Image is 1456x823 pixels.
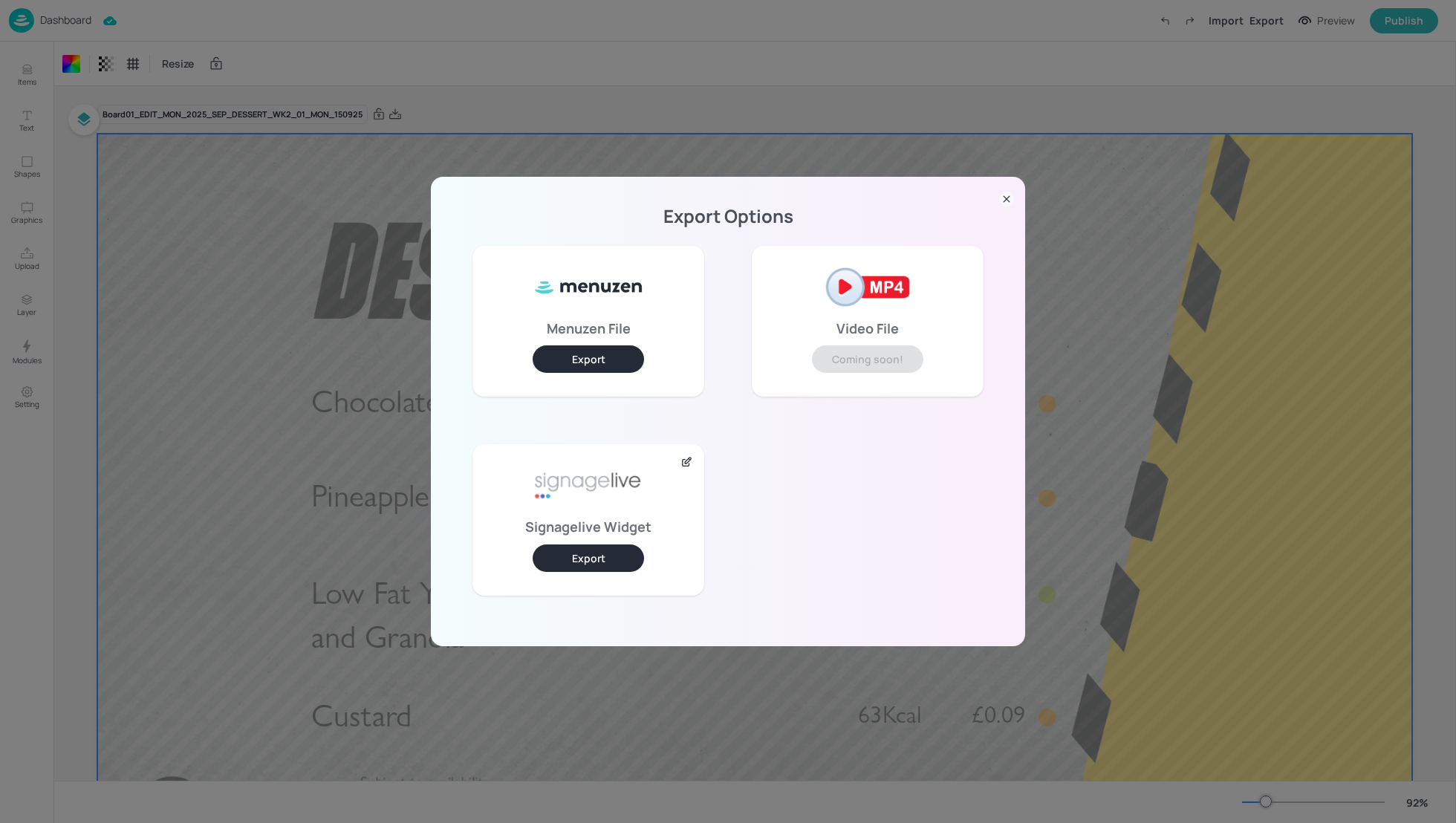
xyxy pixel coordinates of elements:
img: signage-live-aafa7296.png [533,456,644,515]
p: Menuzen File [547,323,631,334]
img: ml8WC8f0XxQ8HKVnnVUe7f5Gv1vbApsJzyFa2MjOoB8SUy3kBkfteYo5TIAmtfcjWXsj8oHYkuYqrJRUn+qckOrNdzmSzIzkA... [533,258,644,317]
button: Export [533,345,644,373]
p: Signagelive Widget [525,521,651,532]
button: Export [533,544,644,572]
img: mp4-2af2121e.png [812,258,923,317]
p: Video File [836,323,899,334]
p: Export Options [449,211,1007,221]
